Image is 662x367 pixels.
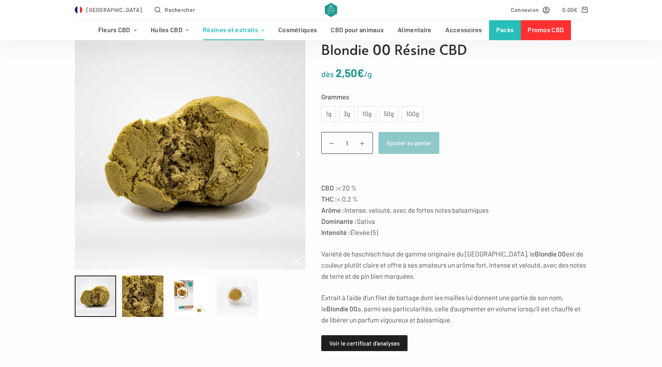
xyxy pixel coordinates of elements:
a: Huiles CBD [144,20,196,40]
span: € [357,66,364,80]
a: Voir le certificat d’analyses [321,335,408,351]
div: 1g [326,109,331,119]
button: Ajouter au panier [379,132,439,154]
div: 100g [406,109,419,119]
div: 3g [344,109,350,119]
a: Select Country [75,5,142,14]
a: CBD pour animaux [324,20,391,40]
a: Résines et extraits [196,20,272,40]
strong: Dominante : [321,217,357,225]
img: CBD Alchemy [325,3,337,17]
a: Accessoires [439,20,489,40]
strong: Blondie 00 [326,305,357,313]
h1: Blondie 00 Résine CBD [321,39,588,60]
strong: Arôme : [321,206,344,214]
div: 10g [363,109,371,119]
div: 50g [384,109,394,119]
strong: THC : [321,195,337,203]
label: Grammes [321,91,588,102]
span: Rechercher [165,5,195,14]
strong: Intensité : [321,228,350,236]
a: Cosmétiques [272,20,324,40]
strong: Blondie 00 [535,250,566,258]
img: Blondie 00 (OPEN) - Product Picture [75,39,305,270]
button: Ouvrir le formulaire de recherche [155,5,195,14]
a: Promos CBD [521,20,571,40]
span: Connexion [511,5,539,14]
a: Connexion [511,5,550,14]
p: Extrait à l’aide d’un filet de battage dont les mailles lui donnent une partie de son nom, le a, ... [321,292,588,325]
span: € [574,6,577,13]
span: /g [364,69,372,79]
img: FR Flag [75,6,83,14]
span: [GEOGRAPHIC_DATA] [86,5,142,14]
span: dès [321,69,334,79]
a: Fleurs CBD [91,20,144,40]
input: Quantité de produits [321,132,373,154]
bdi: 0,00 [562,6,578,13]
strong: CBD : [321,184,338,192]
bdi: 2,50 [336,66,364,80]
nav: Menu d’en-tête [91,20,571,40]
p: Variété de haschisch haut de gamme originaire du [GEOGRAPHIC_DATA], le est de couleur plutôt clai... [321,248,588,282]
a: Panier d’achat [562,5,587,14]
a: Packs [489,20,521,40]
a: Alimentaire [391,20,439,40]
p: < 20 % < 0,2 % Intense, velouté, avec de fortes notes balsamiques Sativa Élevée (5) [321,182,588,238]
